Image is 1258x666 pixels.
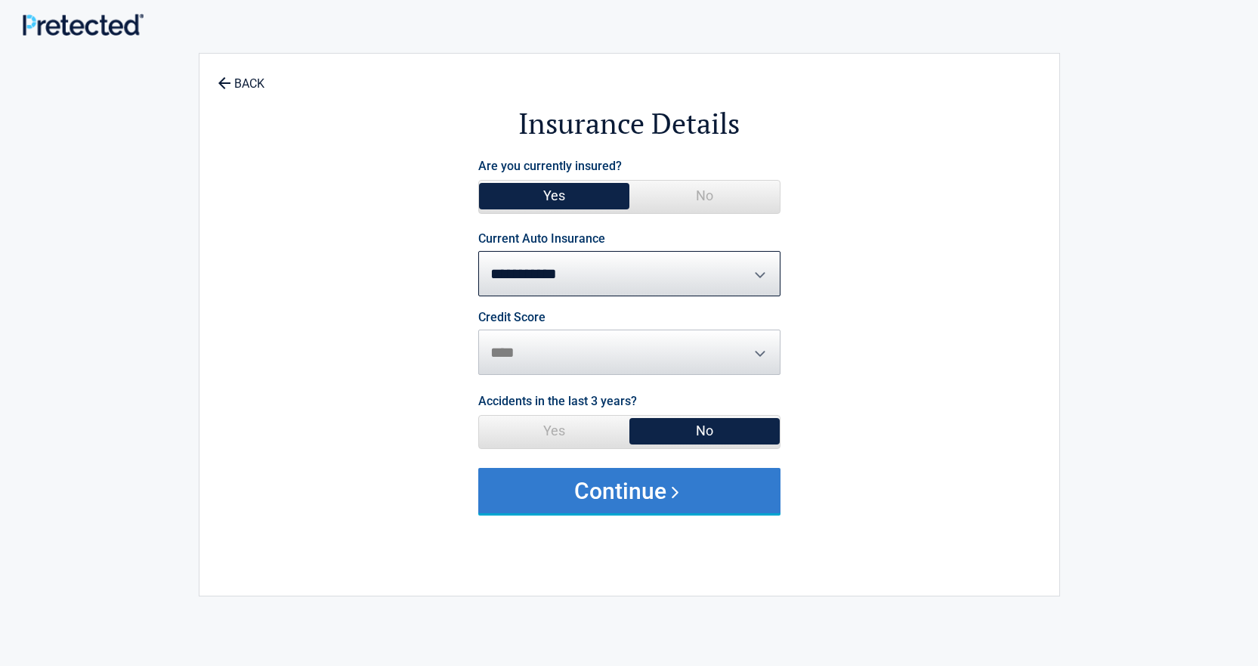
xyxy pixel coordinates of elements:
label: Accidents in the last 3 years? [478,391,637,411]
a: BACK [215,64,267,90]
span: No [629,416,780,446]
span: Yes [479,416,629,446]
span: No [629,181,780,211]
button: Continue [478,468,780,513]
img: Main Logo [23,14,144,36]
span: Yes [479,181,629,211]
label: Current Auto Insurance [478,233,605,245]
label: Are you currently insured? [478,156,622,176]
label: Credit Score [478,311,546,324]
h2: Insurance Details [283,104,976,143]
